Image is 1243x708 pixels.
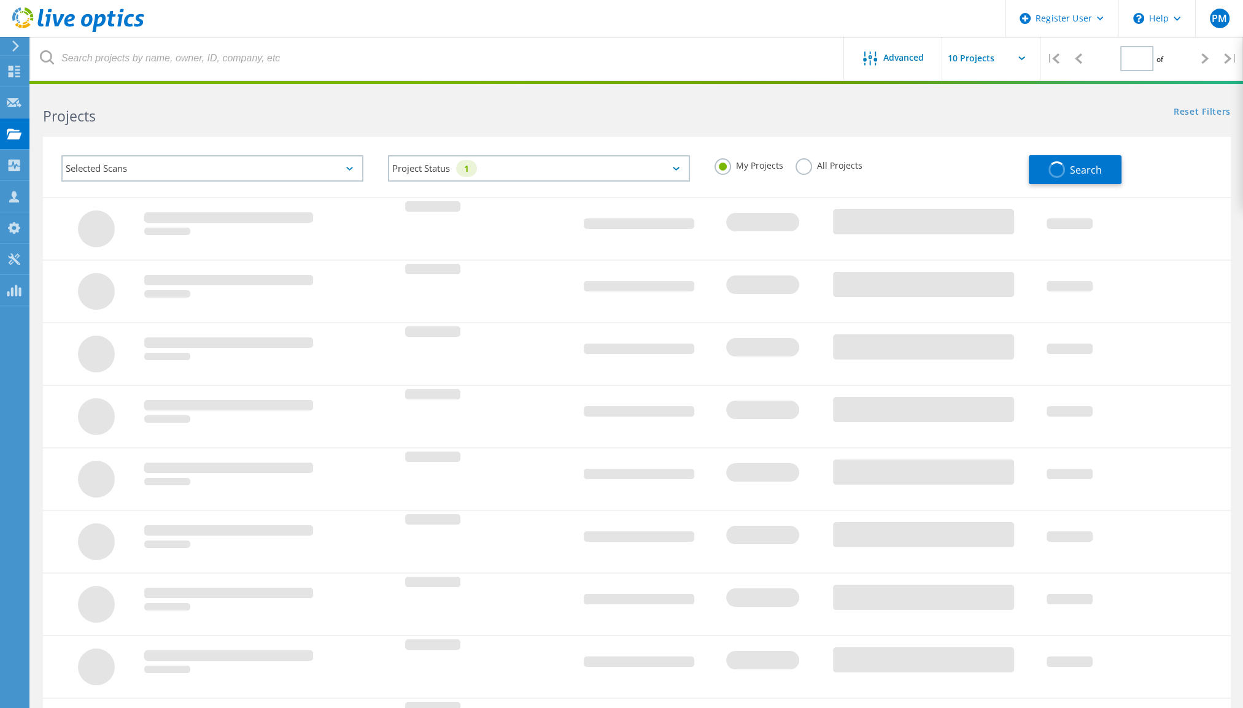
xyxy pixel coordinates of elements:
[456,160,477,177] div: 1
[31,37,845,80] input: Search projects by name, owner, ID, company, etc
[1040,37,1066,80] div: |
[883,53,924,62] span: Advanced
[1133,13,1144,24] svg: \n
[1212,13,1227,23] span: PM
[61,155,363,182] div: Selected Scans
[1156,54,1163,64] span: of
[43,106,96,126] b: Projects
[1029,155,1121,184] button: Search
[714,158,783,170] label: My Projects
[796,158,862,170] label: All Projects
[12,26,144,34] a: Live Optics Dashboard
[1070,163,1102,177] span: Search
[388,155,690,182] div: Project Status
[1218,37,1243,80] div: |
[1174,107,1231,118] a: Reset Filters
